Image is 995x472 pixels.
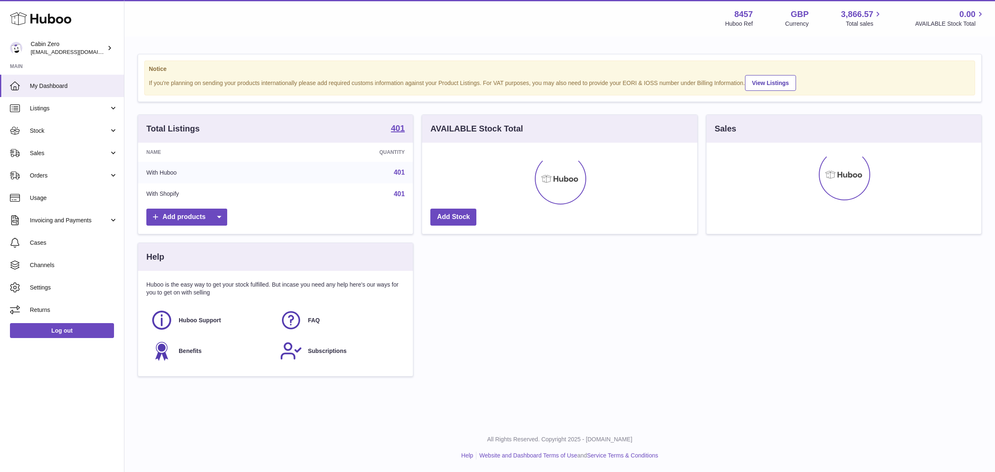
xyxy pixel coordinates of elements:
[149,74,971,91] div: If you're planning on sending your products internationally please add required customs informati...
[150,340,272,362] a: Benefits
[841,9,874,20] span: 3,866.57
[30,239,118,247] span: Cases
[31,40,105,56] div: Cabin Zero
[30,306,118,314] span: Returns
[30,284,118,292] span: Settings
[30,217,109,224] span: Invoicing and Payments
[308,347,347,355] span: Subscriptions
[146,209,227,226] a: Add products
[10,323,114,338] a: Log out
[30,82,118,90] span: My Dashboard
[915,20,985,28] span: AVAILABLE Stock Total
[280,340,401,362] a: Subscriptions
[30,127,109,135] span: Stock
[146,281,405,297] p: Huboo is the easy way to get your stock fulfilled. But incase you need any help here's our ways f...
[30,149,109,157] span: Sales
[461,452,473,459] a: Help
[915,9,985,28] a: 0.00 AVAILABLE Stock Total
[138,162,286,183] td: With Huboo
[785,20,809,28] div: Currency
[308,316,320,324] span: FAQ
[179,347,201,355] span: Benefits
[391,124,405,134] a: 401
[30,261,118,269] span: Channels
[430,209,476,226] a: Add Stock
[179,316,221,324] span: Huboo Support
[846,20,883,28] span: Total sales
[146,251,164,263] h3: Help
[745,75,796,91] a: View Listings
[959,9,976,20] span: 0.00
[138,183,286,205] td: With Shopify
[734,9,753,20] strong: 8457
[391,124,405,132] strong: 401
[791,9,808,20] strong: GBP
[476,452,658,460] li: and
[150,309,272,331] a: Huboo Support
[394,169,405,176] a: 401
[131,436,988,443] p: All Rights Reserved. Copyright 2025 - [DOMAIN_NAME]
[138,143,286,162] th: Name
[149,65,971,73] strong: Notice
[280,309,401,331] a: FAQ
[394,190,405,197] a: 401
[479,452,577,459] a: Website and Dashboard Terms of Use
[841,9,883,28] a: 3,866.57 Total sales
[30,172,109,180] span: Orders
[30,105,109,112] span: Listings
[10,42,22,54] img: internalAdmin-8457@internal.huboo.com
[587,452,658,459] a: Service Terms & Conditions
[715,123,736,134] h3: Sales
[725,20,753,28] div: Huboo Ref
[146,123,200,134] h3: Total Listings
[286,143,413,162] th: Quantity
[31,49,122,55] span: [EMAIL_ADDRESS][DOMAIN_NAME]
[430,123,523,134] h3: AVAILABLE Stock Total
[30,194,118,202] span: Usage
